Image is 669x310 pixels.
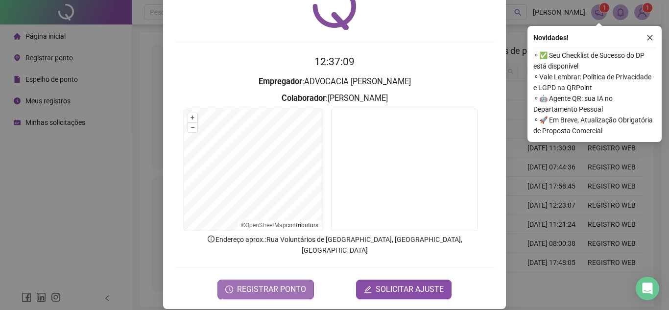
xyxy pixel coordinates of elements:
[376,284,444,295] span: SOLICITAR AJUSTE
[241,222,320,229] li: © contributors.
[533,93,656,115] span: ⚬ 🤖 Agente QR: sua IA no Departamento Pessoal
[188,113,197,122] button: +
[175,75,494,88] h3: : ADVOCACIA [PERSON_NAME]
[207,235,215,243] span: info-circle
[533,115,656,136] span: ⚬ 🚀 Em Breve, Atualização Obrigatória de Proposta Comercial
[533,50,656,72] span: ⚬ ✅ Seu Checklist de Sucesso do DP está disponível
[175,92,494,105] h3: : [PERSON_NAME]
[245,222,286,229] a: OpenStreetMap
[533,72,656,93] span: ⚬ Vale Lembrar: Política de Privacidade e LGPD na QRPoint
[282,94,326,103] strong: Colaborador
[356,280,452,299] button: editSOLICITAR AJUSTE
[217,280,314,299] button: REGISTRAR PONTO
[636,277,659,300] div: Open Intercom Messenger
[225,286,233,293] span: clock-circle
[175,234,494,256] p: Endereço aprox. : Rua Voluntários de [GEOGRAPHIC_DATA], [GEOGRAPHIC_DATA], [GEOGRAPHIC_DATA]
[259,77,302,86] strong: Empregador
[237,284,306,295] span: REGISTRAR PONTO
[533,32,569,43] span: Novidades !
[646,34,653,41] span: close
[188,123,197,132] button: –
[364,286,372,293] span: edit
[314,56,355,68] time: 12:37:09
